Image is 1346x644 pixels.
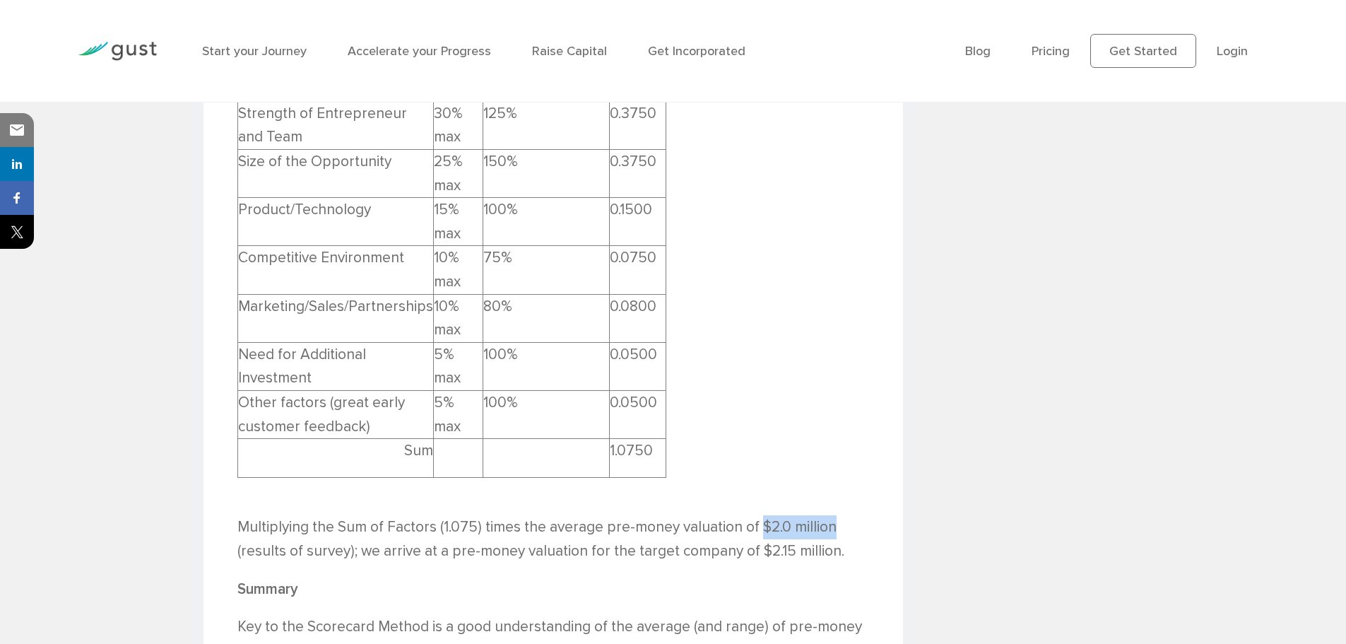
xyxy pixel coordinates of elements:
a: Raise Capital [532,44,607,59]
a: Login [1217,44,1248,59]
td: 0.0500 [609,391,666,439]
td: Other factors (great early customer feedback) [237,391,433,439]
img: Gust Logo [78,42,157,61]
td: 100% [483,198,609,246]
a: Accelerate your Progress [348,44,491,59]
td: Competitive Environment [237,246,433,294]
td: 5% max [433,391,483,439]
td: Need for Additional Investment [237,342,433,390]
td: Size of the Opportunity [237,150,433,198]
td: 150% [483,150,609,198]
td: 100% [483,342,609,390]
td: 1.0750 [609,439,666,478]
p: Sum [238,439,433,463]
td: 10% max [433,294,483,342]
td: 15% max [433,198,483,246]
td: 0.3750 [609,150,666,198]
a: Get Started [1090,34,1196,68]
a: Get Incorporated [648,44,745,59]
td: Product/Technology [237,198,433,246]
td: 0.0500 [609,342,666,390]
a: Blog [965,44,991,59]
td: 25% max [433,150,483,198]
td: 5% max [433,342,483,390]
td: 0.0750 [609,246,666,294]
p: Multiplying the Sum of Factors (1.075) times the average pre-money valuation of $2.0 million (res... [237,515,869,563]
a: Pricing [1032,44,1070,59]
td: 10% max [433,246,483,294]
a: Start your Journey [202,44,307,59]
td: 0.3750 [609,101,666,149]
td: 100% [483,391,609,439]
td: 80% [483,294,609,342]
td: 125% [483,101,609,149]
td: Marketing/Sales/Partnerships [237,294,433,342]
td: Strength of Entrepreneur and Team [237,101,433,149]
td: 75% [483,246,609,294]
td: 30% max [433,101,483,149]
td: 0.1500 [609,198,666,246]
td: 0.0800 [609,294,666,342]
strong: Summary [237,580,298,598]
